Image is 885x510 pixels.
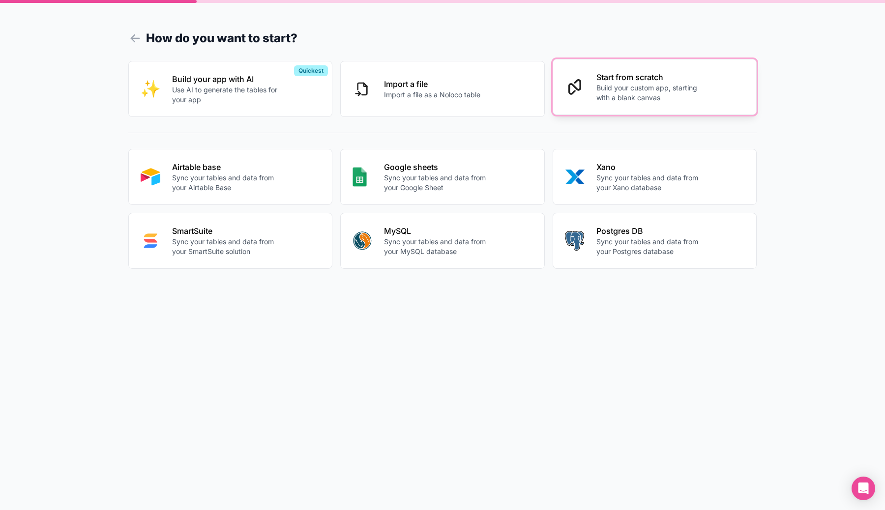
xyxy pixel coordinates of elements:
p: Start from scratch [596,71,706,83]
p: Sync your tables and data from your Postgres database [596,237,706,256]
p: Airtable base [172,161,281,173]
p: Google sheets [384,161,493,173]
img: AIRTABLE [141,167,160,187]
p: MySQL [384,225,493,237]
div: Open Intercom Messenger [852,477,875,500]
button: XANOXanoSync your tables and data from your Xano database [553,149,757,205]
p: Sync your tables and data from your MySQL database [384,237,493,256]
img: MYSQL [353,231,372,251]
button: Import a fileImport a file as a Noloco table [340,61,545,117]
p: Xano [596,161,706,173]
button: MYSQLMySQLSync your tables and data from your MySQL database [340,213,545,269]
button: Start from scratchBuild your custom app, starting with a blank canvas [553,59,757,115]
p: Sync your tables and data from your Google Sheet [384,173,493,193]
p: Import a file [384,78,480,90]
p: Sync your tables and data from your Airtable Base [172,173,281,193]
button: INTERNAL_WITH_AIBuild your app with AIUse AI to generate the tables for your appQuickest [128,61,333,117]
p: Build your app with AI [172,73,281,85]
img: SMART_SUITE [141,231,160,251]
button: POSTGRESPostgres DBSync your tables and data from your Postgres database [553,213,757,269]
button: GOOGLE_SHEETSGoogle sheetsSync your tables and data from your Google Sheet [340,149,545,205]
button: SMART_SUITESmartSuiteSync your tables and data from your SmartSuite solution [128,213,333,269]
p: SmartSuite [172,225,281,237]
p: Use AI to generate the tables for your app [172,85,281,105]
p: Sync your tables and data from your SmartSuite solution [172,237,281,256]
img: INTERNAL_WITH_AI [141,79,160,99]
p: Postgres DB [596,225,706,237]
img: XANO [565,167,585,187]
div: Quickest [294,65,328,76]
img: GOOGLE_SHEETS [353,167,367,187]
p: Sync your tables and data from your Xano database [596,173,706,193]
p: Build your custom app, starting with a blank canvas [596,83,706,103]
p: Import a file as a Noloco table [384,90,480,100]
h1: How do you want to start? [128,29,757,47]
img: POSTGRES [565,231,584,251]
button: AIRTABLEAirtable baseSync your tables and data from your Airtable Base [128,149,333,205]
